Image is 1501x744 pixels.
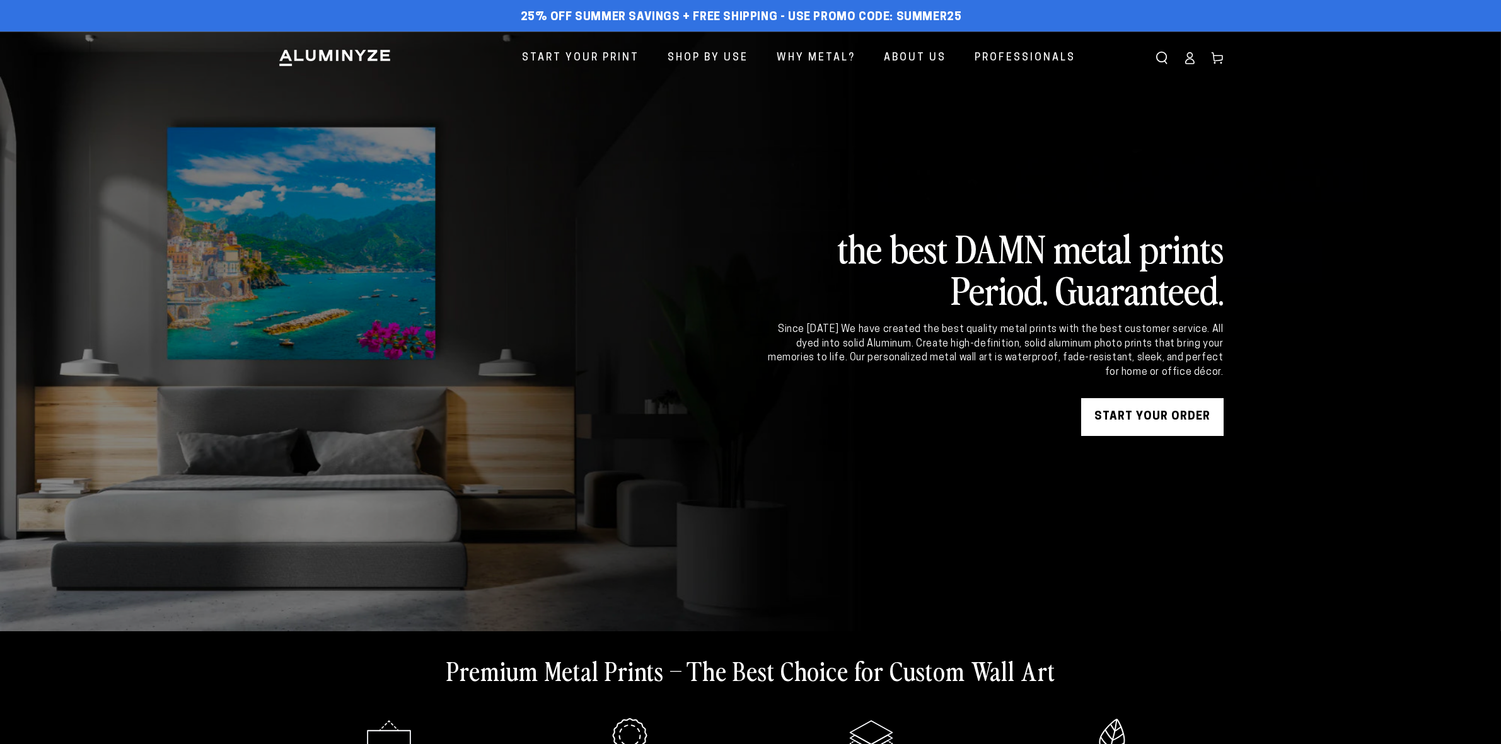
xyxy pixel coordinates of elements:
a: About Us [874,42,956,75]
span: Professionals [975,49,1075,67]
span: About Us [884,49,946,67]
a: Start Your Print [513,42,649,75]
a: Why Metal? [767,42,865,75]
span: Why Metal? [777,49,855,67]
div: Since [DATE] We have created the best quality metal prints with the best customer service. All dy... [766,323,1224,379]
a: Shop By Use [658,42,758,75]
span: Shop By Use [668,49,748,67]
summary: Search our site [1148,44,1176,72]
span: 25% off Summer Savings + Free Shipping - Use Promo Code: SUMMER25 [521,11,962,25]
a: START YOUR Order [1081,398,1224,436]
h2: Premium Metal Prints – The Best Choice for Custom Wall Art [446,654,1055,687]
a: Professionals [965,42,1085,75]
img: Aluminyze [278,49,391,67]
span: Start Your Print [522,49,639,67]
h2: the best DAMN metal prints Period. Guaranteed. [766,227,1224,310]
